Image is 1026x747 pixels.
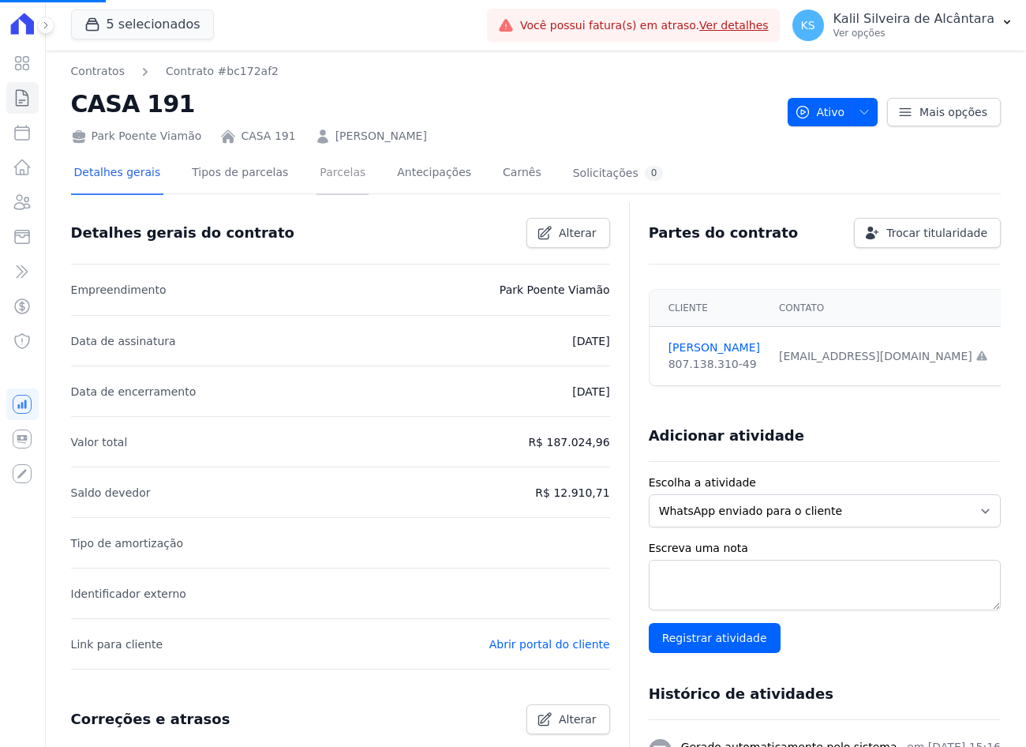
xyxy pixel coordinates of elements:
[649,475,1001,491] label: Escolha a atividade
[71,223,294,242] h3: Detalhes gerais do contrato
[71,483,151,502] p: Saldo devedor
[801,20,815,31] span: KS
[71,9,214,39] button: 5 selecionados
[71,710,230,729] h3: Correções e atrasos
[668,356,760,373] div: 807.138.310-49
[649,223,799,242] h3: Partes do contrato
[780,3,1026,47] button: KS Kalil Silveira de Alcântara Ver opções
[71,584,186,603] p: Identificador externo
[71,153,164,195] a: Detalhes gerais
[572,382,609,401] p: [DATE]
[489,638,610,651] a: Abrir portal do cliente
[500,280,610,299] p: Park Poente Viamão
[919,104,987,120] span: Mais opções
[779,348,988,365] div: [EMAIL_ADDRESS][DOMAIN_NAME]
[645,166,664,181] div: 0
[528,433,609,452] p: R$ 187.024,96
[71,63,279,80] nav: Breadcrumb
[394,153,474,195] a: Antecipações
[71,433,128,452] p: Valor total
[854,218,1001,248] a: Trocar titularidade
[887,98,1001,126] a: Mais opções
[649,623,781,653] input: Registrar atividade
[668,340,760,356] a: [PERSON_NAME]
[649,426,804,445] h3: Adicionar atividade
[241,128,295,145] a: CASA 191
[316,153,369,195] a: Parcelas
[559,711,597,727] span: Alterar
[788,98,878,126] button: Ativo
[769,290,998,327] th: Contato
[71,280,167,299] p: Empreendimento
[573,166,664,181] div: Solicitações
[526,704,610,734] a: Alterar
[71,63,125,80] a: Contratos
[166,63,279,80] a: Contrato #bc172af2
[71,86,775,122] h2: CASA 191
[833,27,994,39] p: Ver opções
[570,153,667,195] a: Solicitações0
[71,534,184,553] p: Tipo de amortização
[535,483,609,502] p: R$ 12.910,71
[71,332,176,351] p: Data de assinatura
[189,153,291,195] a: Tipos de parcelas
[649,685,833,704] h3: Histórico de atividades
[572,332,609,351] p: [DATE]
[699,19,769,32] a: Ver detalhes
[71,382,197,401] p: Data de encerramento
[71,128,202,145] div: Park Poente Viamão
[335,128,427,145] a: [PERSON_NAME]
[650,290,769,327] th: Cliente
[795,98,845,126] span: Ativo
[833,11,994,27] p: Kalil Silveira de Alcântara
[520,17,769,34] span: Você possui fatura(s) em atraso.
[71,635,163,654] p: Link para cliente
[526,218,610,248] a: Alterar
[559,225,597,241] span: Alterar
[886,225,987,241] span: Trocar titularidade
[500,153,545,195] a: Carnês
[71,63,775,80] nav: Breadcrumb
[649,540,1001,557] label: Escreva uma nota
